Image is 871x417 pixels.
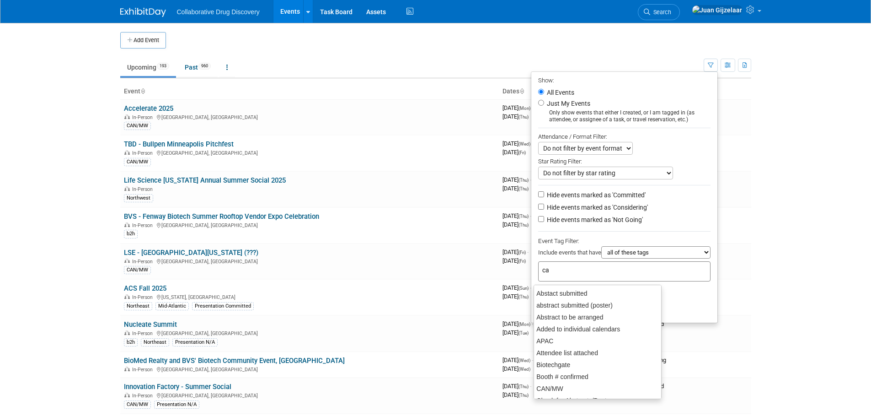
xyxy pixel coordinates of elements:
span: - [530,284,531,291]
div: b2h [124,230,138,238]
span: [DATE] [502,329,529,336]
div: Attendee list attached [534,347,661,359]
span: (Fri) [518,259,526,264]
div: b2h [124,338,138,347]
span: (Mon) [518,106,530,111]
div: [GEOGRAPHIC_DATA], [GEOGRAPHIC_DATA] [124,149,495,156]
div: Biotechgate [534,359,661,371]
span: In-Person [132,114,155,120]
span: [DATE] [502,391,529,398]
span: Search [650,9,671,16]
span: (Thu) [518,222,529,227]
a: BioMed Realty and BVS' Biotech Community Event, [GEOGRAPHIC_DATA] [124,357,345,365]
div: CAN/MW [124,266,151,274]
span: (Thu) [518,186,529,191]
div: Abstact submitted [534,287,661,299]
span: - [527,249,529,255]
img: In-Person Event [124,367,130,371]
span: In-Person [132,367,155,373]
span: (Thu) [518,393,529,398]
span: (Wed) [518,358,530,363]
div: Event Tag Filter: [538,236,711,246]
button: Add Event [120,32,166,49]
span: [DATE] [502,249,529,255]
span: In-Person [132,294,155,300]
img: Juan Gijzelaar [692,5,743,15]
span: - [532,320,533,327]
label: All Events [545,89,574,96]
a: Innovation Factory - Summer Social [124,383,231,391]
div: CAN/MW [534,383,661,395]
span: (Fri) [518,250,526,255]
span: (Thu) [518,294,529,299]
div: [GEOGRAPHIC_DATA], [GEOGRAPHIC_DATA] [124,113,495,120]
span: - [530,212,531,219]
div: Check for Abstracts/Posters [534,395,661,406]
span: (Thu) [518,214,529,219]
div: abstract submitted (poster) [534,299,661,311]
a: Search [638,4,680,20]
span: (Thu) [518,178,529,183]
span: (Mon) [518,322,530,327]
span: In-Person [132,150,155,156]
span: (Tue) [518,330,529,336]
img: In-Person Event [124,186,130,191]
span: [DATE] [502,383,531,390]
div: Northeast [141,338,169,347]
span: In-Person [132,259,155,265]
span: [DATE] [502,293,529,300]
span: (Sun) [518,286,529,291]
a: TBD - Bullpen Minneapolis Pitchfest [124,140,234,148]
div: [GEOGRAPHIC_DATA], [GEOGRAPHIC_DATA] [124,391,495,399]
label: Just My Events [545,99,590,108]
a: Accelerate 2025 [124,104,173,113]
th: Dates [499,84,625,99]
img: In-Person Event [124,222,130,227]
div: Attendance / Format Filter: [538,131,711,142]
div: Presentation N/A [154,401,199,409]
span: [DATE] [502,149,526,156]
div: Only show events that either I created, or I am tagged in (as attendee, or assignee of a task, or... [538,109,711,123]
div: CAN/MW [124,122,151,130]
div: [US_STATE], [GEOGRAPHIC_DATA] [124,293,495,300]
span: In-Person [132,186,155,192]
a: Sort by Start Date [519,87,524,95]
div: Abstract to be arranged [534,311,661,323]
span: (Fri) [518,150,526,155]
span: (Thu) [518,384,529,389]
img: In-Person Event [124,294,130,299]
div: CAN/MW [124,158,151,166]
span: - [530,383,531,390]
span: (Wed) [518,367,530,372]
span: - [530,176,531,183]
img: ExhibitDay [120,8,166,17]
span: [DATE] [502,104,533,111]
div: Added to individual calendars [534,323,661,335]
a: LSE - [GEOGRAPHIC_DATA][US_STATE] (???) [124,249,258,257]
label: Hide events marked as 'Considering' [545,203,648,212]
span: [DATE] [502,257,526,264]
span: In-Person [132,222,155,228]
div: Mid-Atlantic [155,302,189,310]
span: [DATE] [502,221,529,228]
span: [DATE] [502,185,529,192]
span: Collaborative Drug Discovery [177,8,260,16]
div: Northeast [124,302,152,310]
span: 193 [157,63,169,70]
a: Nucleate Summit [124,320,177,329]
a: ACS Fall 2025 [124,284,166,292]
img: In-Person Event [124,114,130,119]
span: [DATE] [502,176,531,183]
div: [GEOGRAPHIC_DATA], [GEOGRAPHIC_DATA] [124,257,495,265]
span: [DATE] [502,212,531,219]
a: Upcoming193 [120,59,176,76]
div: Show: [538,74,711,86]
a: BVS - Fenway Biotech Summer Rooftop Vendor Expo Celebration [124,212,319,221]
img: In-Person Event [124,393,130,397]
span: [DATE] [502,140,533,147]
span: In-Person [132,393,155,399]
img: In-Person Event [124,330,130,335]
div: Booth # confirmed [534,371,661,383]
span: [DATE] [502,357,533,363]
span: [DATE] [502,320,533,327]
